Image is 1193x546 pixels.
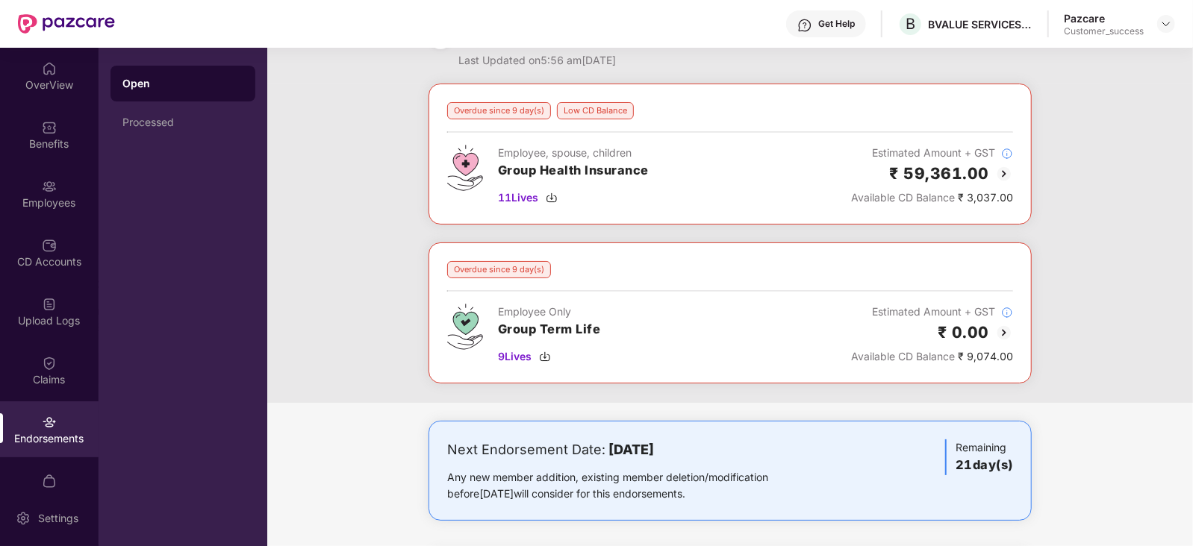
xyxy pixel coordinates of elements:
div: Employee Only [498,304,601,320]
img: svg+xml;base64,PHN2ZyBpZD0iVXBsb2FkX0xvZ3MiIGRhdGEtbmFtZT0iVXBsb2FkIExvZ3MiIHhtbG5zPSJodHRwOi8vd3... [42,297,57,312]
div: Any new member addition, existing member deletion/modification before [DATE] will consider for th... [447,469,815,502]
h2: ₹ 0.00 [938,320,989,345]
span: 9 Lives [498,348,532,365]
div: Overdue since 9 day(s) [447,261,551,278]
h3: Group Term Life [498,320,601,339]
div: ₹ 3,037.00 [851,189,1013,206]
div: Open [122,76,243,91]
span: Available CD Balance [851,350,955,363]
img: svg+xml;base64,PHN2ZyB4bWxucz0iaHR0cDovL3d3dy53My5vcmcvMjAwMC9zdmciIHdpZHRoPSI0Ny43MTQiIGhlaWdodD... [447,145,483,191]
div: Next Endorsement Date: [447,439,815,460]
div: Remaining [945,439,1013,475]
img: svg+xml;base64,PHN2ZyBpZD0iTXlfT3JkZXJzIiBkYXRhLW5hbWU9Ik15IE9yZGVycyIgeG1sbnM9Imh0dHA6Ly93d3cudz... [42,474,57,489]
span: Available CD Balance [851,191,955,204]
div: Processed [122,116,243,128]
div: Get Help [818,18,855,30]
img: svg+xml;base64,PHN2ZyBpZD0iRG93bmxvYWQtMzJ4MzIiIHhtbG5zPSJodHRwOi8vd3d3LnczLm9yZy8yMDAwL3N2ZyIgd2... [546,192,558,204]
div: ₹ 9,074.00 [851,348,1013,365]
img: svg+xml;base64,PHN2ZyBpZD0iSG9tZSIgeG1sbnM9Imh0dHA6Ly93d3cudzMub3JnLzIwMDAvc3ZnIiB3aWR0aD0iMjAiIG... [42,61,57,76]
div: Estimated Amount + GST [851,145,1013,161]
img: svg+xml;base64,PHN2ZyBpZD0iRG93bmxvYWQtMzJ4MzIiIHhtbG5zPSJodHRwOi8vd3d3LnczLm9yZy8yMDAwL3N2ZyIgd2... [539,351,551,363]
img: svg+xml;base64,PHN2ZyBpZD0iQmFjay0yMHgyMCIgeG1sbnM9Imh0dHA6Ly93d3cudzMub3JnLzIwMDAvc3ZnIiB3aWR0aD... [995,324,1013,342]
img: svg+xml;base64,PHN2ZyBpZD0iSGVscC0zMngzMiIgeG1sbnM9Imh0dHA6Ly93d3cudzMub3JnLzIwMDAvc3ZnIiB3aWR0aD... [797,18,812,33]
div: Overdue since 9 day(s) [447,102,551,119]
h2: ₹ 59,361.00 [890,161,990,186]
div: Low CD Balance [557,102,634,119]
img: svg+xml;base64,PHN2ZyBpZD0iRW1wbG95ZWVzIiB4bWxucz0iaHR0cDovL3d3dy53My5vcmcvMjAwMC9zdmciIHdpZHRoPS... [42,179,57,194]
img: svg+xml;base64,PHN2ZyBpZD0iRHJvcGRvd24tMzJ4MzIiIHhtbG5zPSJodHRwOi8vd3d3LnczLm9yZy8yMDAwL3N2ZyIgd2... [1160,18,1172,30]
img: svg+xml;base64,PHN2ZyBpZD0iQmVuZWZpdHMiIHhtbG5zPSJodHRwOi8vd3d3LnczLm9yZy8yMDAwL3N2ZyIgd2lkdGg9Ij... [42,120,57,135]
div: Last Updated on 5:56 am[DATE] [458,52,704,69]
img: svg+xml;base64,PHN2ZyBpZD0iSW5mb18tXzMyeDMyIiBkYXRhLW5hbWU9IkluZm8gLSAzMngzMiIgeG1sbnM9Imh0dHA6Ly... [1001,148,1013,160]
div: Settings [34,511,83,526]
div: Customer_success [1064,25,1144,37]
img: svg+xml;base64,PHN2ZyBpZD0iU2V0dGluZy0yMHgyMCIgeG1sbnM9Imh0dHA6Ly93d3cudzMub3JnLzIwMDAvc3ZnIiB3aW... [16,511,31,526]
div: Employee, spouse, children [498,145,649,161]
img: svg+xml;base64,PHN2ZyBpZD0iQmFjay0yMHgyMCIgeG1sbnM9Imh0dHA6Ly93d3cudzMub3JnLzIwMDAvc3ZnIiB3aWR0aD... [995,165,1013,183]
h3: 21 day(s) [956,456,1013,475]
div: Pazcare [1064,11,1144,25]
h3: Group Health Insurance [498,161,649,181]
span: 11 Lives [498,189,538,206]
div: BVALUE SERVICES PRIVATE LIMITED [928,17,1032,31]
div: Estimated Amount + GST [851,304,1013,320]
b: [DATE] [608,442,654,457]
img: svg+xml;base64,PHN2ZyBpZD0iRW5kb3JzZW1lbnRzIiB4bWxucz0iaHR0cDovL3d3dy53My5vcmcvMjAwMC9zdmciIHdpZH... [42,415,57,430]
img: svg+xml;base64,PHN2ZyBpZD0iSW5mb18tXzMyeDMyIiBkYXRhLW5hbWU9IkluZm8gLSAzMngzMiIgeG1sbnM9Imh0dHA6Ly... [1001,307,1013,318]
img: svg+xml;base64,PHN2ZyBpZD0iQ2xhaW0iIHhtbG5zPSJodHRwOi8vd3d3LnczLm9yZy8yMDAwL3N2ZyIgd2lkdGg9IjIwIi... [42,356,57,371]
img: svg+xml;base64,PHN2ZyB4bWxucz0iaHR0cDovL3d3dy53My5vcmcvMjAwMC9zdmciIHdpZHRoPSI0Ny43MTQiIGhlaWdodD... [447,304,483,350]
img: svg+xml;base64,PHN2ZyBpZD0iQ0RfQWNjb3VudHMiIGRhdGEtbmFtZT0iQ0QgQWNjb3VudHMiIHhtbG5zPSJodHRwOi8vd3... [42,238,57,253]
span: B [906,15,915,33]
img: New Pazcare Logo [18,14,115,34]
